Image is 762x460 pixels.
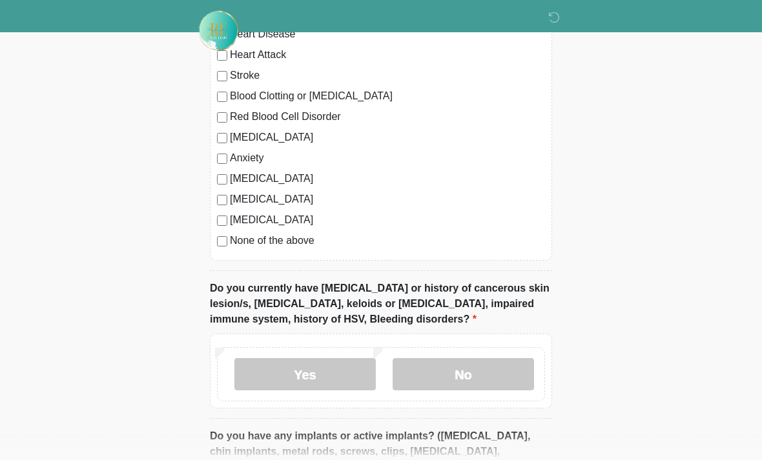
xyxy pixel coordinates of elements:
img: Rehydrate Aesthetics & Wellness Logo [197,10,240,52]
label: Yes [234,359,376,391]
input: [MEDICAL_DATA] [217,175,227,185]
label: Red Blood Cell Disorder [230,110,545,125]
input: None of the above [217,237,227,247]
label: No [393,359,534,391]
label: [MEDICAL_DATA] [230,192,545,208]
input: Stroke [217,72,227,82]
label: [MEDICAL_DATA] [230,213,545,228]
input: Red Blood Cell Disorder [217,113,227,123]
label: Blood Clotting or [MEDICAL_DATA] [230,89,545,105]
label: Stroke [230,68,545,84]
label: [MEDICAL_DATA] [230,172,545,187]
label: Do you currently have [MEDICAL_DATA] or history of cancerous skin lesion/s, [MEDICAL_DATA], keloi... [210,281,552,328]
label: None of the above [230,234,545,249]
input: Blood Clotting or [MEDICAL_DATA] [217,92,227,103]
input: [MEDICAL_DATA] [217,195,227,206]
input: [MEDICAL_DATA] [217,134,227,144]
label: [MEDICAL_DATA] [230,130,545,146]
input: [MEDICAL_DATA] [217,216,227,226]
input: Anxiety [217,154,227,165]
label: Anxiety [230,151,545,166]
